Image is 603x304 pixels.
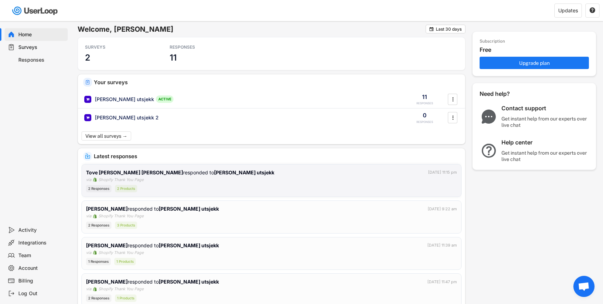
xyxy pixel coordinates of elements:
strong: Tove [PERSON_NAME] [PERSON_NAME] [86,169,183,175]
div: [DATE] 11:15 pm [428,169,457,175]
div: [PERSON_NAME] utsjekk [95,96,154,103]
h3: 11 [170,52,177,63]
h6: Welcome, [PERSON_NAME] [78,25,426,34]
text:  [590,7,595,13]
div: 0 [423,111,427,119]
button: View all surveys → [81,131,131,141]
div: Get instant help from our experts over live chat [501,116,590,128]
img: 1156660_ecommerce_logo_shopify_icon%20%281%29.png [93,178,97,182]
div: Shopify Thank You Page [98,250,144,256]
div: 1 Responses [86,258,111,265]
div: Shopify Thank You Page [98,213,144,219]
img: userloop-logo-01.svg [11,4,60,18]
div: ACTIVE [156,95,173,103]
div: [DATE] 9:22 am [428,206,457,212]
strong: [PERSON_NAME] utsjekk [159,242,219,248]
div: Account [18,265,65,272]
img: 1156660_ecommerce_logo_shopify_icon%20%281%29.png [93,250,97,255]
div: responded to [86,242,220,249]
div: Responses [18,57,65,63]
div: Åpne chat [573,276,595,297]
text:  [452,95,453,103]
div: Surveys [18,44,65,51]
div: Get instant help from our experts over live chat [501,150,590,162]
div: 11 [422,93,427,101]
div: via [86,286,91,292]
div: SURVEYS [85,44,148,50]
button:  [589,7,596,14]
button: Upgrade plan [480,57,589,69]
div: Your surveys [94,80,460,85]
div: RESPONSES [416,120,433,124]
div: Team [18,252,65,259]
div: Updates [558,8,578,13]
button:  [449,112,456,123]
div: 2 Products [115,185,137,192]
div: Last 30 days [436,27,462,31]
div: Contact support [501,105,590,112]
strong: [PERSON_NAME] [86,206,128,212]
div: Activity [18,227,65,234]
div: 1 Products [114,258,136,265]
text:  [430,26,434,32]
div: responded to [86,205,220,212]
div: Help center [501,139,590,146]
img: 1156660_ecommerce_logo_shopify_icon%20%281%29.png [93,287,97,291]
div: 2 Responses [86,294,111,302]
div: via [86,177,91,183]
strong: [PERSON_NAME] utsjekk [159,206,219,212]
div: RESPONSES [170,44,233,50]
div: 2 Responses [86,185,111,192]
div: RESPONSES [416,101,433,105]
div: [PERSON_NAME] utsjekk 2 [95,114,159,121]
div: 3 Products [115,222,137,229]
img: QuestionMarkInverseMajor.svg [480,144,498,158]
div: Integrations [18,240,65,246]
div: Shopify Thank You Page [98,177,144,183]
div: Subscription [480,39,505,44]
strong: [PERSON_NAME] [86,279,128,285]
div: Latest responses [94,154,460,159]
div: 2 Responses [86,222,111,229]
button:  [449,94,456,105]
img: 1156660_ecommerce_logo_shopify_icon%20%281%29.png [93,214,97,218]
div: Home [18,31,65,38]
img: IncomingMajor.svg [85,154,90,159]
div: responded to [86,278,220,285]
div: [DATE] 11:39 am [427,242,457,248]
div: responded to [86,169,276,176]
strong: [PERSON_NAME] utsjekk [159,279,219,285]
text:  [452,114,453,121]
div: Shopify Thank You Page [98,286,144,292]
button:  [429,26,434,32]
h3: 2 [85,52,90,63]
div: via [86,250,91,256]
div: Log Out [18,290,65,297]
div: Need help? [480,90,529,98]
div: 1 Products [115,294,136,302]
strong: [PERSON_NAME] [86,242,128,248]
div: [DATE] 11:47 pm [427,279,457,285]
strong: [PERSON_NAME] utsjekk [214,169,274,175]
img: ChatMajor.svg [480,110,498,124]
div: Free [480,46,592,54]
div: Billing [18,278,65,284]
div: via [86,213,91,219]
